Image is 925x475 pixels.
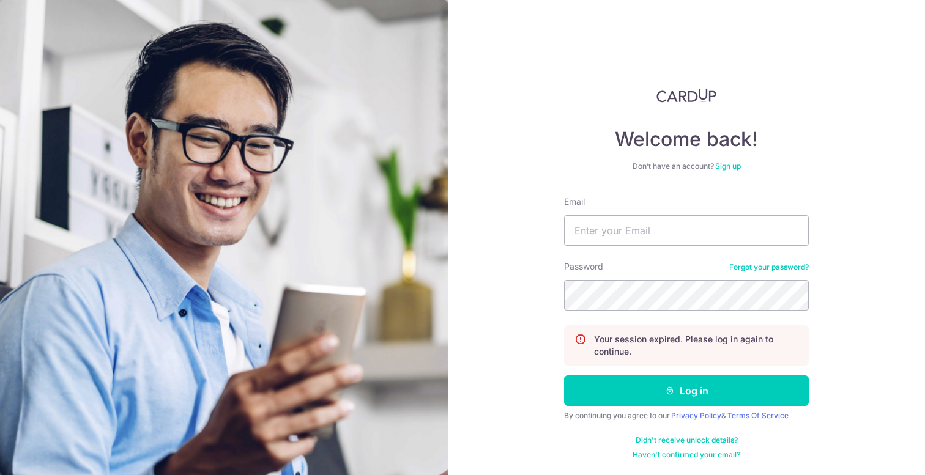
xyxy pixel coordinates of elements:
[564,411,809,421] div: By continuing you agree to our &
[656,88,716,103] img: CardUp Logo
[729,262,809,272] a: Forgot your password?
[564,196,585,208] label: Email
[633,450,740,460] a: Haven't confirmed your email?
[564,161,809,171] div: Don’t have an account?
[715,161,741,171] a: Sign up
[564,260,603,273] label: Password
[727,411,789,420] a: Terms Of Service
[564,127,809,152] h4: Welcome back!
[564,215,809,246] input: Enter your Email
[594,333,798,358] p: Your session expired. Please log in again to continue.
[636,435,738,445] a: Didn't receive unlock details?
[671,411,721,420] a: Privacy Policy
[564,375,809,406] button: Log in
